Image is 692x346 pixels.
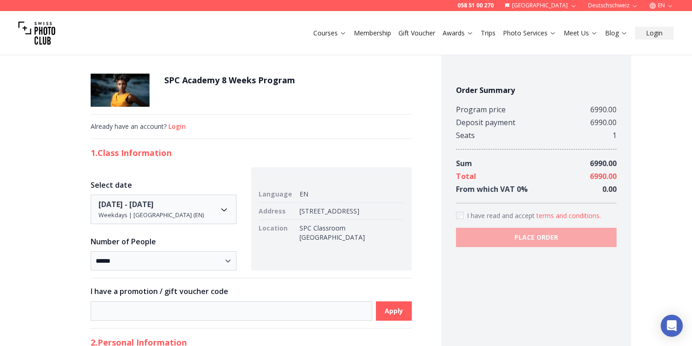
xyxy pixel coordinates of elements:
[376,301,412,321] button: Apply
[456,103,506,116] div: Program price
[536,211,601,220] button: Accept termsI have read and accept
[560,27,601,40] button: Meet Us
[313,29,346,38] a: Courses
[456,212,463,219] input: Accept terms
[564,29,598,38] a: Meet Us
[259,186,296,203] td: Language
[481,29,496,38] a: Trips
[259,220,296,246] td: Location
[601,27,631,40] button: Blog
[91,179,236,190] h3: Select date
[398,29,435,38] a: Gift Voucher
[91,74,150,107] img: SPC Academy 8 Weeks Program
[456,228,617,247] button: PLACE ORDER
[590,171,617,181] span: 6990.00
[350,27,395,40] button: Membership
[395,27,439,40] button: Gift Voucher
[91,122,412,131] div: Already have an account?
[18,15,55,52] img: Swiss photo club
[635,27,674,40] button: Login
[602,184,617,194] span: 0.00
[91,286,412,297] h3: I have a promotion / gift voucher code
[457,2,494,9] a: 058 51 00 270
[605,29,628,38] a: Blog
[456,116,515,129] div: Deposit payment
[590,158,617,168] span: 6990.00
[259,203,296,220] td: Address
[503,29,556,38] a: Photo Services
[661,315,683,337] div: Open Intercom Messenger
[354,29,391,38] a: Membership
[164,74,295,86] h1: SPC Academy 8 Weeks Program
[467,211,536,220] span: I have read and accept
[439,27,477,40] button: Awards
[385,306,403,316] b: Apply
[296,220,404,246] td: SPC Classroom [GEOGRAPHIC_DATA]
[310,27,350,40] button: Courses
[499,27,560,40] button: Photo Services
[590,103,617,116] div: 6990.00
[296,203,404,220] td: [STREET_ADDRESS]
[514,233,558,242] b: PLACE ORDER
[91,146,412,159] h2: 1. Class Information
[91,195,236,224] button: Date
[456,157,472,170] div: Sum
[456,129,475,142] div: Seats
[456,170,476,183] div: Total
[91,236,236,247] h3: Number of People
[456,85,617,96] h4: Order Summary
[456,183,528,196] div: From which VAT 0 %
[443,29,473,38] a: Awards
[296,186,404,203] td: EN
[612,129,617,142] div: 1
[168,122,186,131] button: Login
[477,27,499,40] button: Trips
[590,116,617,129] div: 6990.00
